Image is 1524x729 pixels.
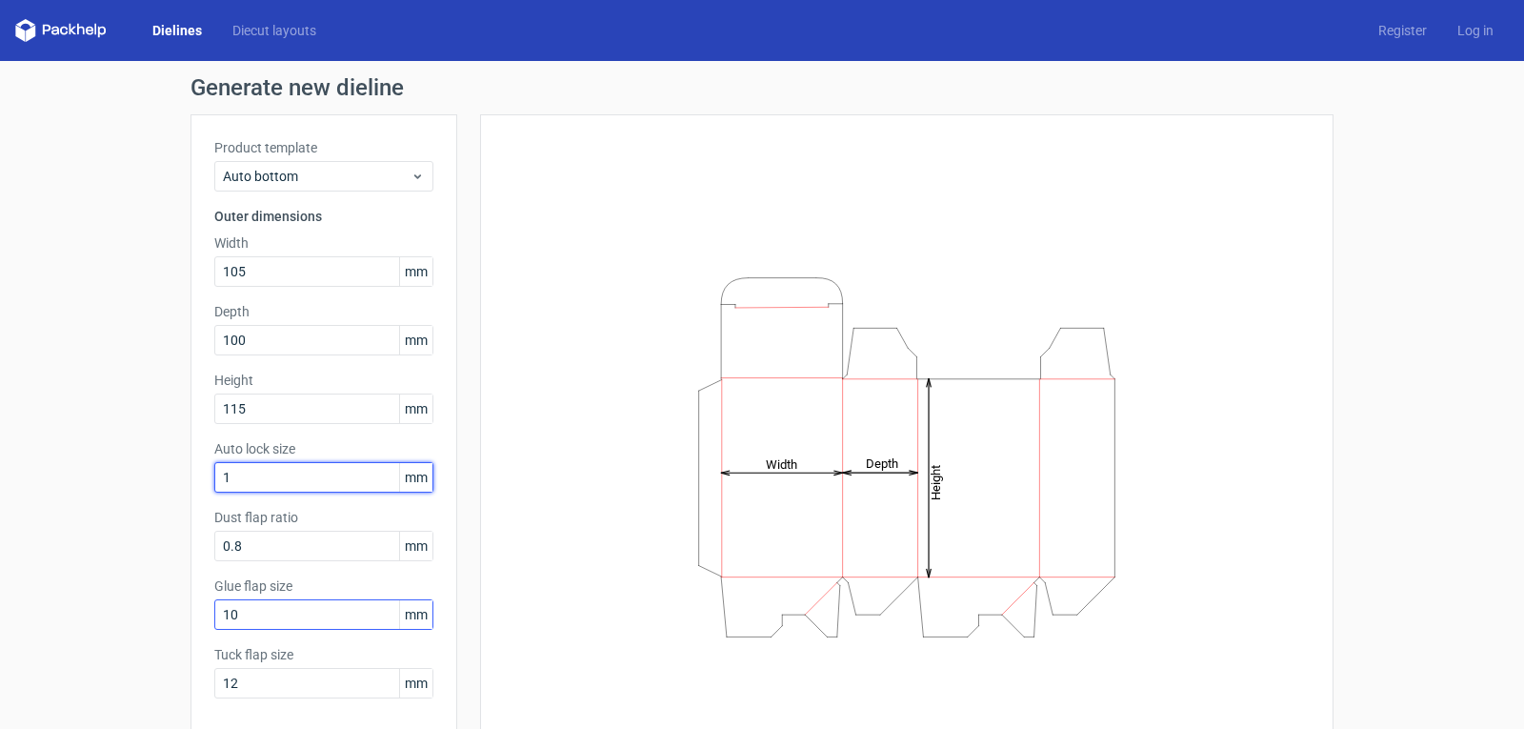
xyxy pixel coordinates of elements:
label: Product template [214,138,433,157]
label: Dust flap ratio [214,508,433,527]
a: Register [1363,21,1442,40]
label: Depth [214,302,433,321]
span: Auto bottom [223,167,411,186]
span: mm [399,326,432,354]
tspan: Width [766,456,797,471]
h3: Outer dimensions [214,207,433,226]
a: Dielines [137,21,217,40]
span: mm [399,395,432,423]
label: Height [214,371,433,390]
span: mm [399,463,432,492]
span: mm [399,600,432,629]
span: mm [399,669,432,698]
span: mm [399,257,432,286]
label: Auto lock size [214,439,433,458]
tspan: Height [929,464,943,499]
h1: Generate new dieline [190,76,1333,99]
a: Log in [1442,21,1509,40]
label: Tuck flap size [214,645,433,664]
a: Diecut layouts [217,21,331,40]
span: mm [399,532,432,560]
tspan: Depth [866,456,898,471]
label: Width [214,233,433,253]
label: Glue flap size [214,577,433,596]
